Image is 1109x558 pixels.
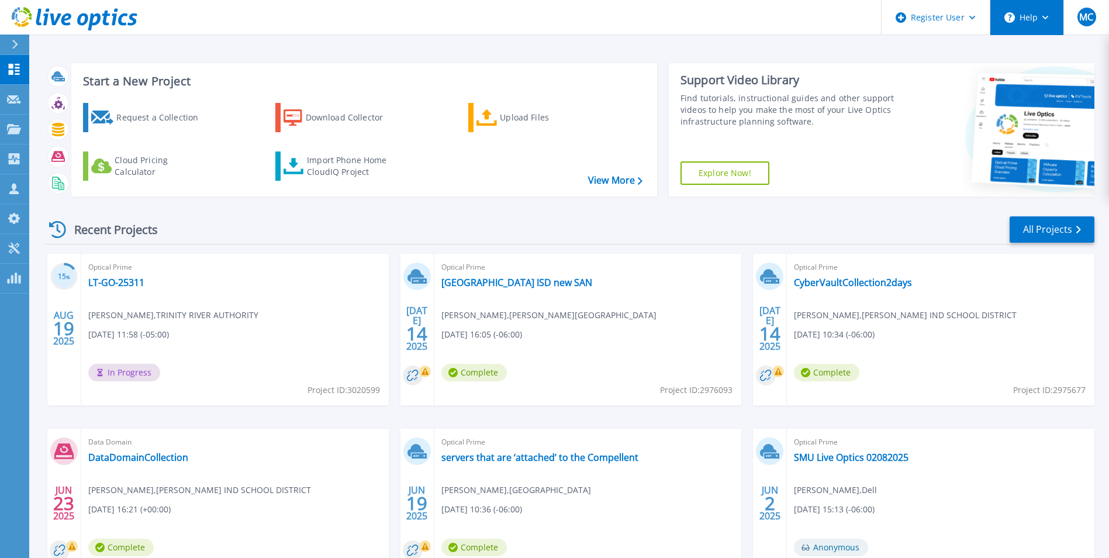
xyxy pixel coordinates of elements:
a: Upload Files [468,103,599,132]
span: [DATE] 10:34 (-06:00) [794,328,875,341]
div: Request a Collection [116,106,210,129]
span: [DATE] 15:13 (-06:00) [794,503,875,516]
span: 19 [406,498,427,508]
span: Data Domain [88,436,382,449]
span: [PERSON_NAME] , [PERSON_NAME][GEOGRAPHIC_DATA] [441,309,657,322]
span: Complete [441,539,507,556]
h3: Start a New Project [83,75,642,88]
span: Optical Prime [794,261,1087,274]
a: LT-GO-25311 [88,277,144,288]
div: Find tutorials, instructional guides and other support videos to help you make the most of your L... [680,92,897,128]
h3: 15 [50,270,78,284]
span: 23 [53,498,74,508]
span: [PERSON_NAME] , TRINITY RIVER AUTHORITY [88,309,258,322]
a: Explore Now! [680,161,769,185]
span: [PERSON_NAME] , Dell [794,484,877,497]
a: servers that are ‘attached’ to the Compellent [441,452,638,463]
span: 14 [759,329,780,339]
div: Import Phone Home CloudIQ Project [307,154,398,178]
div: [DATE] 2025 [759,307,781,350]
span: In Progress [88,364,160,381]
a: All Projects [1010,216,1094,243]
a: [GEOGRAPHIC_DATA] ISD new SAN [441,277,592,288]
span: [PERSON_NAME] , [GEOGRAPHIC_DATA] [441,484,591,497]
div: JUN 2025 [759,482,781,525]
a: CyberVaultCollection2days [794,277,912,288]
div: JUN 2025 [406,482,428,525]
span: Optical Prime [88,261,382,274]
a: SMU Live Optics 02082025 [794,452,908,463]
a: Request a Collection [83,103,213,132]
a: Cloud Pricing Calculator [83,151,213,181]
div: Recent Projects [45,215,174,244]
div: [DATE] 2025 [406,307,428,350]
div: Support Video Library [680,73,897,88]
span: [DATE] 11:58 (-05:00) [88,328,169,341]
span: Project ID: 2975677 [1013,384,1086,397]
span: [PERSON_NAME] , [PERSON_NAME] IND SCHOOL DISTRICT [88,484,311,497]
div: JUN 2025 [53,482,75,525]
a: View More [588,175,642,186]
span: Project ID: 2976093 [660,384,733,397]
span: Complete [441,364,507,381]
span: Anonymous [794,539,868,556]
span: % [66,274,70,280]
span: [DATE] 16:05 (-06:00) [441,328,522,341]
span: [DATE] 10:36 (-06:00) [441,503,522,516]
span: 19 [53,323,74,333]
div: Download Collector [306,106,399,129]
span: Complete [88,539,154,556]
span: Optical Prime [441,261,735,274]
span: 14 [406,329,427,339]
span: Project ID: 3020599 [308,384,380,397]
span: MC [1079,12,1093,22]
a: DataDomainCollection [88,452,188,463]
span: [DATE] 16:21 (+00:00) [88,503,171,516]
span: 2 [765,498,775,508]
span: Complete [794,364,859,381]
span: Optical Prime [441,436,735,449]
div: Upload Files [500,106,593,129]
span: Optical Prime [794,436,1087,449]
div: Cloud Pricing Calculator [115,154,208,178]
span: [PERSON_NAME] , [PERSON_NAME] IND SCHOOL DISTRICT [794,309,1017,322]
a: Download Collector [275,103,406,132]
div: AUG 2025 [53,307,75,350]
